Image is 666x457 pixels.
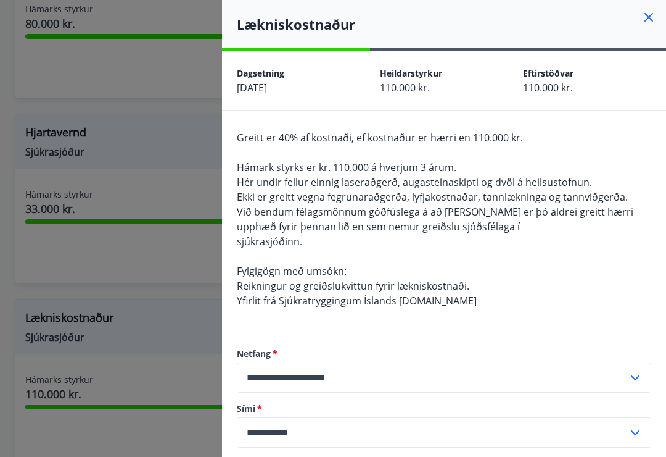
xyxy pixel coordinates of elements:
span: 110.000 kr. [523,81,573,94]
h4: Lækniskostnaður [237,15,666,33]
span: Dagsetning [237,67,284,79]
span: Heildarstyrkur [380,67,442,79]
span: Fylgigögn með umsókn: [237,264,347,278]
label: Sími [237,403,651,415]
span: Reikningur og greiðslukvittun fyrir lækniskostnaði. [237,279,469,293]
span: Við bendum félagsmönnum góðfúslega á að [PERSON_NAME] er þó aldrei greitt hærri upphæð fyrir þenn... [237,205,633,233]
span: Yfirlit frá Sjúkratryggingum Íslands [DOMAIN_NAME] [237,294,477,308]
span: [DATE] [237,81,267,94]
span: Ekki er greitt vegna fegrunaraðgerða, lyfjakostnaðar, tannlækninga og tannviðgerða. [237,190,628,204]
span: 110.000 kr. [380,81,430,94]
span: Hér undir fellur einnig laseraðgerð, augasteinaskipti og dvöl á heilsustofnun. [237,175,592,189]
span: sjúkrasjóðinn. [237,235,302,248]
span: Hámark styrks er kr. 110.000 á hverjum 3 árum. [237,161,456,174]
span: Greitt er 40% af kostnaði, ef kostnaður er hærri en 110.000 kr. [237,131,523,145]
label: Netfang [237,348,651,360]
span: Eftirstöðvar [523,67,573,79]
